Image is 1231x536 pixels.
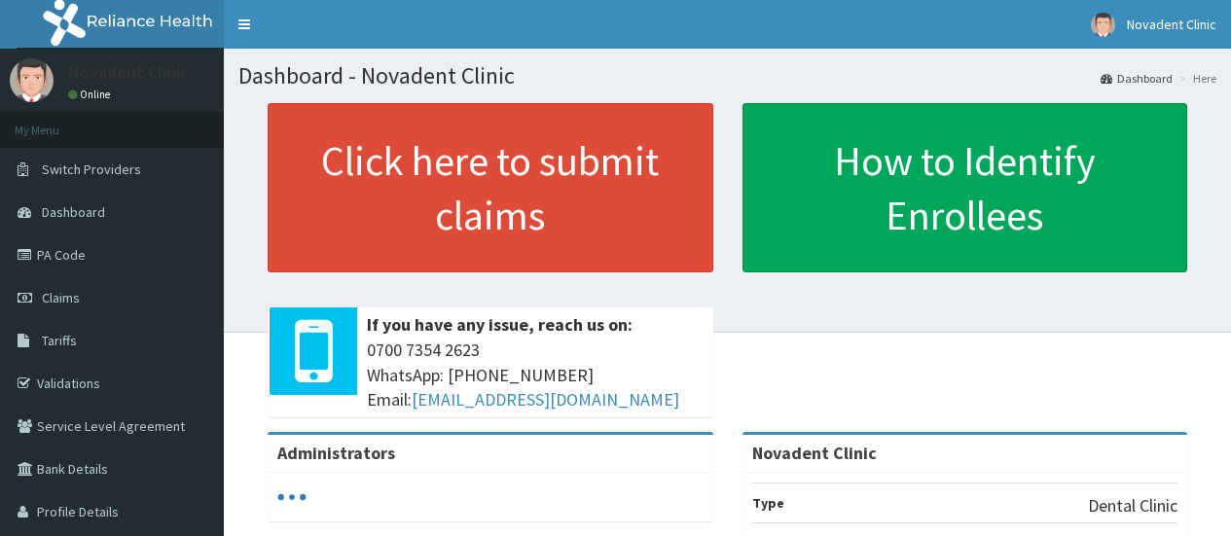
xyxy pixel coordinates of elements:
[752,494,784,512] b: Type
[1127,16,1216,33] span: Novadent Clinic
[68,63,189,81] p: Novadent Clinic
[752,442,877,464] strong: Novadent Clinic
[412,388,679,411] a: [EMAIL_ADDRESS][DOMAIN_NAME]
[1091,13,1115,37] img: User Image
[742,103,1188,272] a: How to Identify Enrollees
[1101,70,1173,87] a: Dashboard
[277,442,395,464] b: Administrators
[42,332,77,349] span: Tariffs
[277,482,307,512] svg: audio-loading
[367,313,633,336] b: If you have any issue, reach us on:
[42,289,80,306] span: Claims
[238,63,1216,89] h1: Dashboard - Novadent Clinic
[367,338,704,412] span: 0700 7354 2623 WhatsApp: [PHONE_NUMBER] Email:
[268,103,713,272] a: Click here to submit claims
[10,58,54,102] img: User Image
[42,203,105,221] span: Dashboard
[42,161,141,178] span: Switch Providers
[68,88,115,101] a: Online
[1175,70,1216,87] li: Here
[1088,493,1177,518] p: Dental Clinic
